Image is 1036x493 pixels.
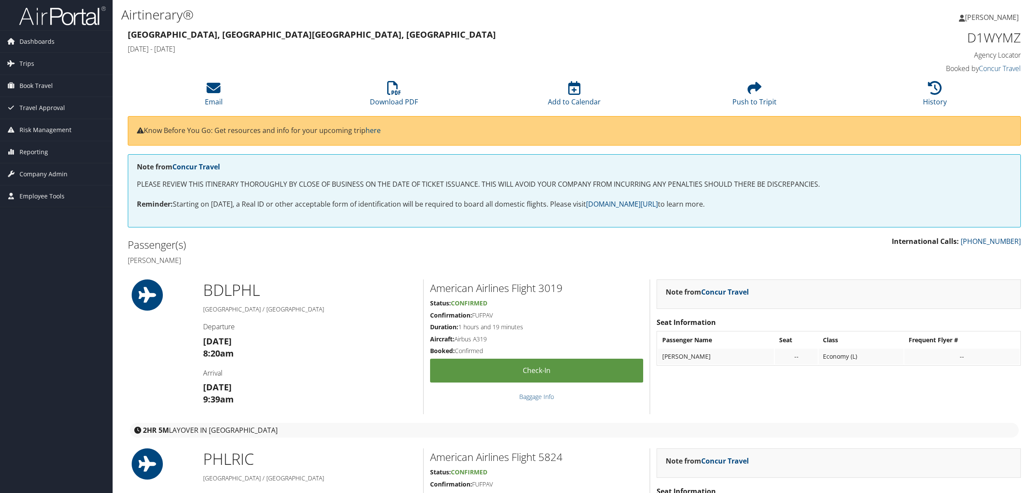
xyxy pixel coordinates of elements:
[205,86,223,107] a: Email
[923,86,947,107] a: History
[979,64,1021,73] a: Concur Travel
[519,392,554,401] a: Baggage Info
[430,335,643,344] h5: Airbus A319
[128,29,496,40] strong: [GEOGRAPHIC_DATA], [GEOGRAPHIC_DATA] [GEOGRAPHIC_DATA], [GEOGRAPHIC_DATA]
[779,353,813,360] div: --
[959,4,1027,30] a: [PERSON_NAME]
[451,468,487,476] span: Confirmed
[19,119,71,141] span: Risk Management
[909,353,1015,360] div: --
[430,323,643,331] h5: 1 hours and 19 minutes
[430,359,643,383] a: Check-in
[19,97,65,119] span: Travel Approval
[203,347,234,359] strong: 8:20am
[430,281,643,295] h2: American Airlines Flight 3019
[121,6,725,24] h1: Airtinerary®
[666,456,749,466] strong: Note from
[172,162,220,172] a: Concur Travel
[137,199,1012,210] p: Starting on [DATE], a Real ID or other acceptable form of identification will be required to boar...
[430,468,451,476] strong: Status:
[430,323,458,331] strong: Duration:
[19,75,53,97] span: Book Travel
[137,179,1012,190] p: PLEASE REVIEW THIS ITINERARY THOROUGHLY BY CLOSE OF BUSINESS ON THE DATE OF TICKET ISSUANCE. THIS...
[128,256,568,265] h4: [PERSON_NAME]
[775,332,818,348] th: Seat
[430,480,643,489] h5: FUFPAV
[366,126,381,135] a: here
[19,6,106,26] img: airportal-logo.png
[657,318,716,327] strong: Seat Information
[203,335,232,347] strong: [DATE]
[128,44,794,54] h4: [DATE] - [DATE]
[819,349,903,364] td: Economy (L)
[430,311,643,320] h5: FUFPAV
[203,381,232,393] strong: [DATE]
[430,480,472,488] strong: Confirmation:
[658,349,774,364] td: [PERSON_NAME]
[203,393,234,405] strong: 9:39am
[203,368,417,378] h4: Arrival
[203,448,417,470] h1: PHL RIC
[203,322,417,331] h4: Departure
[666,287,749,297] strong: Note from
[892,237,959,246] strong: International Calls:
[586,199,658,209] a: [DOMAIN_NAME][URL]
[128,237,568,252] h2: Passenger(s)
[203,474,417,483] h5: [GEOGRAPHIC_DATA] / [GEOGRAPHIC_DATA]
[430,347,455,355] strong: Booked:
[807,64,1021,73] h4: Booked by
[965,13,1019,22] span: [PERSON_NAME]
[701,287,749,297] a: Concur Travel
[430,299,451,307] strong: Status:
[137,125,1012,136] p: Know Before You Go: Get resources and info for your upcoming trip
[19,163,68,185] span: Company Admin
[130,423,1019,438] div: layover in [GEOGRAPHIC_DATA]
[430,450,643,464] h2: American Airlines Flight 5824
[732,86,777,107] a: Push to Tripit
[137,162,220,172] strong: Note from
[203,279,417,301] h1: BDL PHL
[807,50,1021,60] h4: Agency Locator
[19,53,34,75] span: Trips
[904,332,1020,348] th: Frequent Flyer #
[19,141,48,163] span: Reporting
[548,86,601,107] a: Add to Calendar
[19,185,65,207] span: Employee Tools
[961,237,1021,246] a: [PHONE_NUMBER]
[658,332,774,348] th: Passenger Name
[701,456,749,466] a: Concur Travel
[19,31,55,52] span: Dashboards
[143,425,169,435] strong: 2HR 5M
[430,311,472,319] strong: Confirmation:
[430,335,454,343] strong: Aircraft:
[451,299,487,307] span: Confirmed
[370,86,418,107] a: Download PDF
[203,305,417,314] h5: [GEOGRAPHIC_DATA] / [GEOGRAPHIC_DATA]
[430,347,643,355] h5: Confirmed
[819,332,903,348] th: Class
[137,199,173,209] strong: Reminder:
[807,29,1021,47] h1: D1WYMZ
